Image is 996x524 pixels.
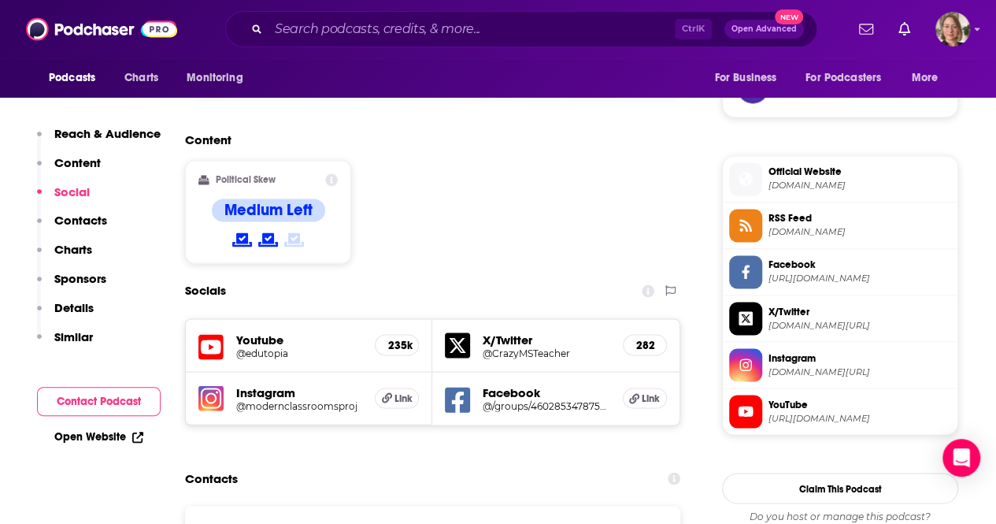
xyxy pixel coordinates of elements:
button: Similar [37,329,93,359]
p: Similar [54,329,93,344]
a: @edutopia [236,347,362,359]
button: Social [37,184,90,214]
button: open menu [795,63,904,93]
h2: Contacts [185,463,238,493]
span: Facebook [768,258,951,272]
a: YouTube[URL][DOMAIN_NAME] [729,395,951,428]
button: Claim This Podcast [722,473,958,504]
button: open menu [38,63,116,93]
p: Content [54,155,101,170]
img: iconImage [198,385,224,411]
span: Monitoring [187,67,243,89]
h5: Youtube [236,332,362,347]
button: Details [37,300,94,329]
a: @modernclassroomsproj [236,400,362,411]
a: Link [375,388,419,408]
button: Reach & Audience [37,126,161,155]
div: Open Intercom Messenger [942,439,980,477]
span: instagram.com/modernclassroomsproj [768,366,951,377]
h2: Political Skew [216,174,276,185]
img: Podchaser - Follow, Share and Rate Podcasts [26,14,177,44]
h5: X/Twitter [483,332,609,347]
a: Show notifications dropdown [853,16,879,43]
span: Official Website [768,165,951,179]
a: @CrazyMSTeacher [483,347,609,359]
span: For Business [714,67,776,89]
p: Sponsors [54,271,106,286]
a: Charts [114,63,168,93]
button: open menu [901,63,958,93]
span: Do you host or manage this podcast? [722,510,958,522]
span: YouTube [768,397,951,411]
button: Open AdvancedNew [724,20,804,39]
a: Facebook[URL][DOMAIN_NAME] [729,255,951,288]
div: Search podcasts, credits, & more... [225,11,817,47]
span: Instagram [768,351,951,365]
p: Contacts [54,213,107,228]
button: open menu [176,63,263,93]
a: Link [623,388,667,408]
span: Logged in as AriFortierPr [935,12,970,46]
a: Show notifications dropdown [892,16,916,43]
h4: Medium Left [224,200,313,220]
span: X/Twitter [768,304,951,318]
input: Search podcasts, credits, & more... [268,17,675,42]
button: Charts [37,242,92,271]
span: twitter.com/CrazyMSTeacher [768,319,951,331]
span: feeds.fireside.fm [768,226,951,238]
h2: Content [185,132,668,147]
img: User Profile [935,12,970,46]
button: Contacts [37,213,107,242]
h5: 235k [388,338,405,351]
button: Show profile menu [935,12,970,46]
a: X/Twitter[DOMAIN_NAME][URL] [729,302,951,335]
p: Reach & Audience [54,126,161,141]
span: Link [394,392,413,404]
p: Social [54,184,90,199]
a: @/groups/460285347875074 [483,400,609,411]
a: Open Website [54,430,143,444]
span: Link [642,392,660,404]
span: Ctrl K [675,19,712,39]
h2: Socials [185,276,226,306]
h5: 282 [636,338,654,351]
button: Content [37,155,101,184]
span: For Podcasters [805,67,881,89]
a: Official Website[DOMAIN_NAME] [729,162,951,195]
p: Charts [54,242,92,257]
h5: Facebook [483,385,609,400]
a: RSS Feed[DOMAIN_NAME] [729,209,951,242]
span: Open Advanced [731,25,797,33]
span: Charts [124,67,158,89]
button: open menu [703,63,796,93]
span: https://www.facebook.com//groups/460285347875074 [768,273,951,284]
span: Podcasts [49,67,95,89]
button: Sponsors [37,271,106,300]
a: Instagram[DOMAIN_NAME][URL] [729,348,951,381]
h5: Instagram [236,385,362,400]
button: Contact Podcast [37,387,161,416]
span: podcast.modernclassrooms.org [768,180,951,191]
span: https://www.youtube.com/@edutopia [768,412,951,424]
p: Details [54,300,94,315]
span: RSS Feed [768,211,951,225]
span: New [775,9,803,24]
span: More [912,67,939,89]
